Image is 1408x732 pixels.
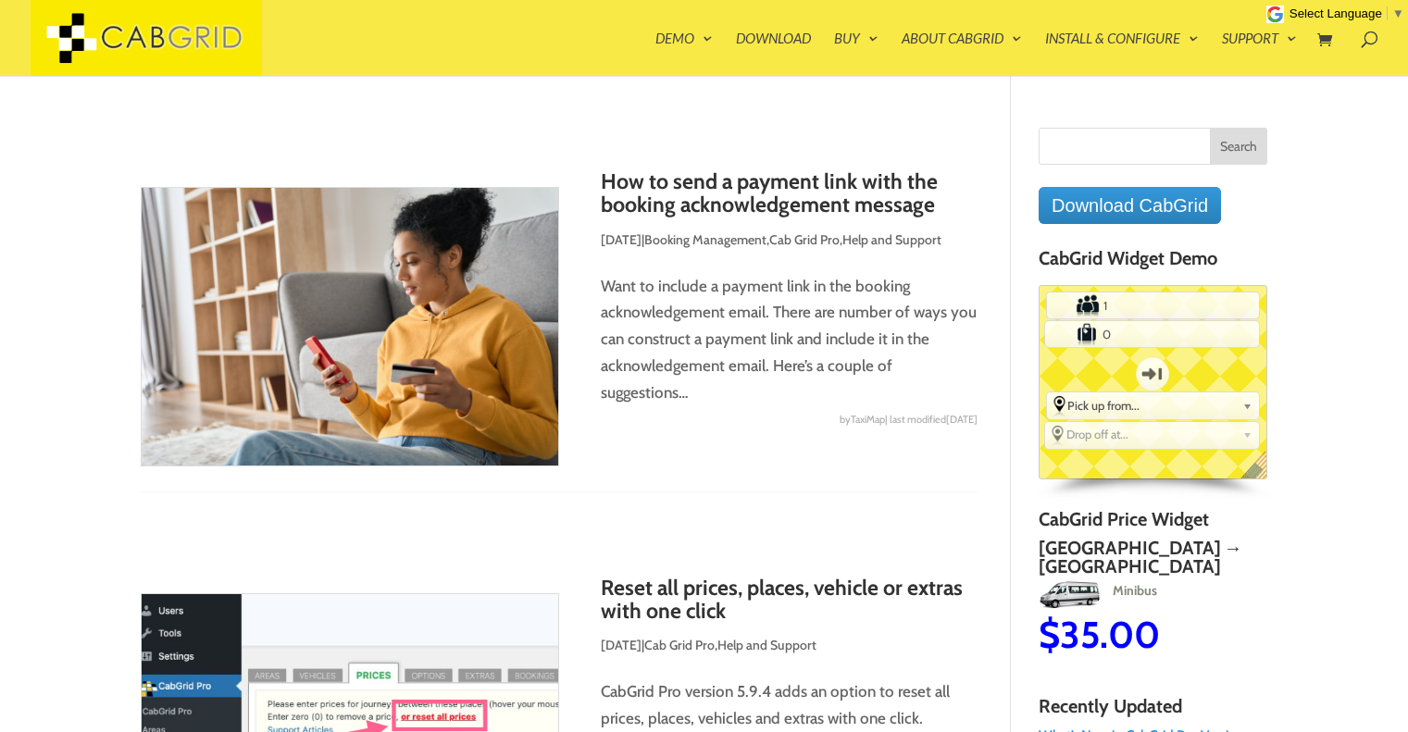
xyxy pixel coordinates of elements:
a: Install & Configure [1045,31,1199,76]
span: [DATE] [946,413,978,426]
input: Search [1210,128,1267,165]
a: About CabGrid [902,31,1022,76]
a: Support [1222,31,1297,76]
span: Drop off at... [1066,427,1236,441]
a: Cab Grid Pro [644,637,715,653]
span: ​ [1387,6,1388,20]
span: $ [1039,612,1060,657]
p: | , [141,632,977,673]
a: Help and Support [717,637,816,653]
span: ▼ [1392,6,1404,20]
span: [DATE] [601,231,642,248]
a: Reset all prices, places, vehicle or extras with one click [601,575,963,624]
a: How to send a payment link with the booking acknowledgement message [601,168,938,217]
a: Help and Support [842,231,941,248]
a: Download CabGrid [1039,187,1221,224]
span: TaxiMap [851,406,885,433]
div: by | last modified [141,406,977,433]
h4: Recently Updated [1039,696,1267,726]
input: Number of Passengers [1100,292,1205,316]
input: Number of Suitcases [1099,322,1205,346]
h4: CabGrid Widget Demo [1039,248,1267,278]
p: Want to include a payment link in the booking acknowledgement email. There are number of ways you... [141,273,977,407]
h2: [GEOGRAPHIC_DATA] → [GEOGRAPHIC_DATA] [1039,539,1267,576]
a: Booking Management [644,231,766,248]
img: Minibus [1039,580,1101,610]
a: Cab Grid Pro [769,231,840,248]
span: English [1240,451,1280,492]
label: One-way [1120,349,1185,399]
a: Demo [655,31,713,76]
label: Number of Passengers [1047,293,1100,317]
span: Pick up from... [1067,398,1235,413]
span: 35.00 [1060,612,1160,657]
a: CabGrid Taxi Plugin [31,26,262,45]
a: Buy [834,31,878,76]
div: Select the place the starting address falls within [1047,392,1260,416]
a: Select Language​ [1290,6,1404,20]
span: Minibus [1103,582,1157,599]
img: How to send a payment link with the booking acknowledgement message [141,187,559,466]
label: Number of Suitcases [1046,322,1099,346]
a: Download [736,31,811,76]
span: Select Language [1290,6,1382,20]
span: [DATE] [601,637,642,653]
p: | , , [141,227,977,267]
p: CabGrid Pro version 5.9.4 adds an option to reset all prices, places, vehicles and extras with on... [141,678,977,732]
div: Select the place the destination address is within [1045,422,1259,446]
a: [GEOGRAPHIC_DATA] → [GEOGRAPHIC_DATA]MinibusMinibus$35.00 [1039,539,1267,653]
h4: CabGrid Price Widget [1039,509,1267,539]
